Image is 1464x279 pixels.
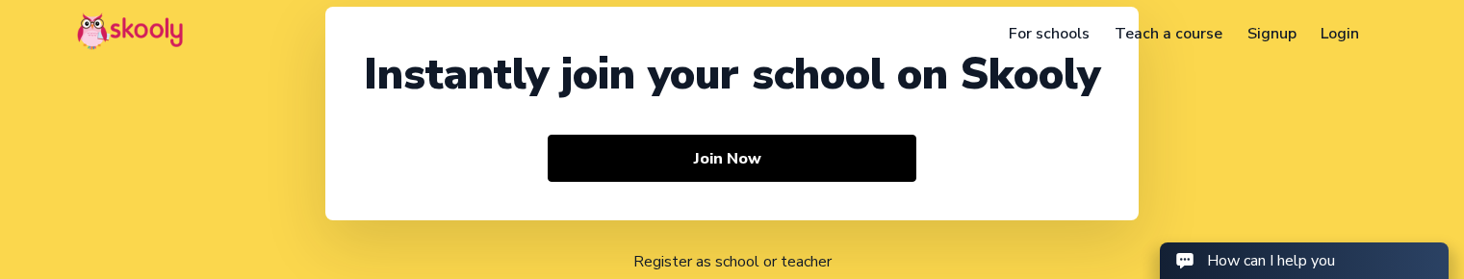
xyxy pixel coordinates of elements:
[633,251,832,272] a: Register as school or teacher
[997,18,1103,49] a: For schools
[364,45,1100,104] div: Instantly join your school on Skooly
[1235,18,1309,49] a: Signup
[1308,18,1372,49] a: Login
[1102,18,1235,49] a: Teach a course
[548,135,916,183] button: Join Now
[77,13,183,50] img: Skooly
